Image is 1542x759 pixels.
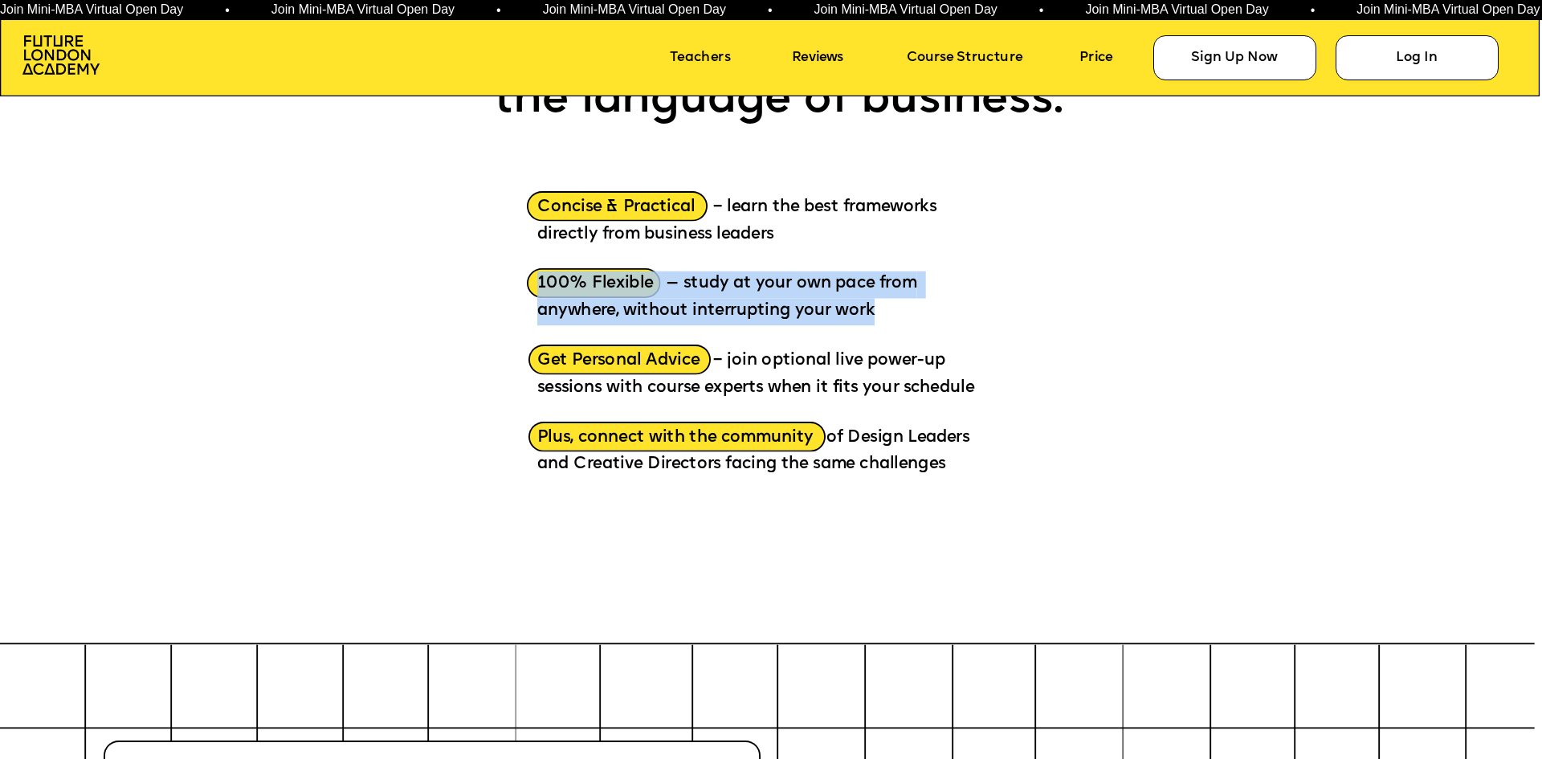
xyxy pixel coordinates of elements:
span: • [225,4,230,17]
a: Course Structure [907,44,1066,73]
span: • [1310,4,1315,17]
span: Concise & Practical – learn the best frameworks directly from business leaders [537,198,941,242]
span: • [496,4,501,17]
a: Teachers [670,44,767,73]
a: Reviews [792,44,875,73]
span: 100% Flexible — study at your own pace from anywhere, without interrupting your work [537,275,921,319]
span: Plus, connect with the community of Design Leaders and Creative Directors facing the same challenges [537,429,974,472]
span: • [1038,4,1043,17]
img: image-aac980e9-41de-4c2d-a048-f29dd30a0068.png [22,35,100,75]
span: Get Personal Advice – join optional live power-up sessions with course experts when it fits your ... [537,353,974,396]
a: Price [1079,44,1140,73]
span: • [768,4,773,17]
